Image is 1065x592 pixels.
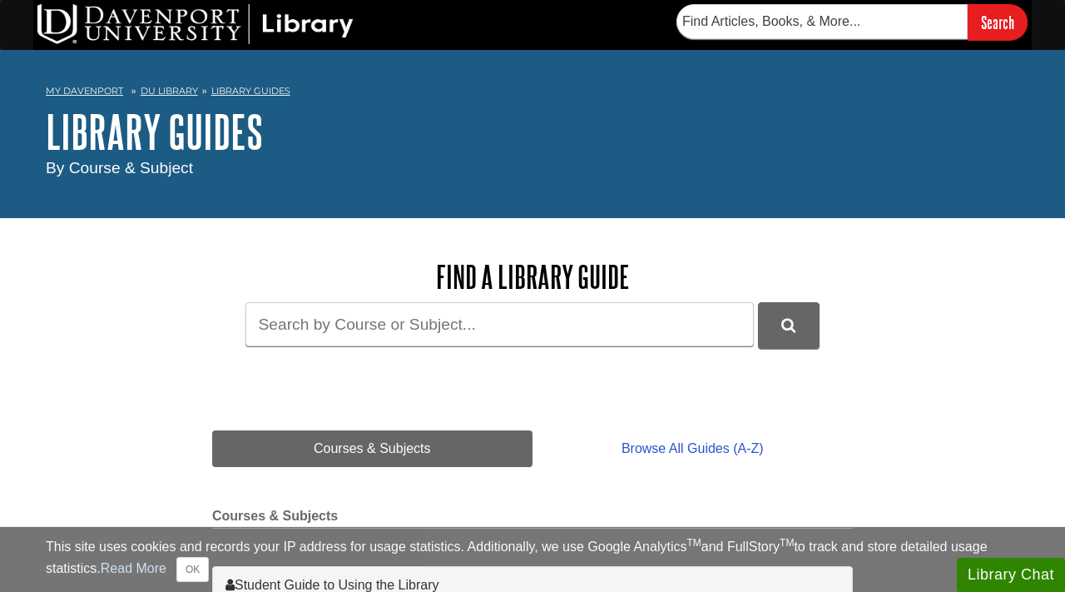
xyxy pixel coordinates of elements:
i: Search Library Guides [781,318,795,333]
div: This site uses cookies and records your IP address for usage statistics. Additionally, we use Goo... [46,537,1019,582]
input: Search [968,4,1028,40]
a: Read More [101,561,166,575]
a: Library Guides [211,85,290,97]
h1: Library Guides [46,107,1019,157]
button: Close [176,557,209,582]
form: Searches DU Library's articles, books, and more [676,4,1028,40]
nav: breadcrumb [46,80,1019,107]
img: DU Library [37,4,354,44]
div: By Course & Subject [46,157,1019,181]
a: My Davenport [46,84,123,98]
input: Search by Course or Subject... [245,302,754,346]
button: Library Chat [957,558,1065,592]
a: DU Library [141,85,198,97]
h2: Courses & Subjects [212,509,853,529]
h2: Find a Library Guide [212,260,853,294]
a: Courses & Subjects [212,430,532,467]
a: Browse All Guides (A-Z) [532,430,853,467]
input: Find Articles, Books, & More... [676,4,968,39]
